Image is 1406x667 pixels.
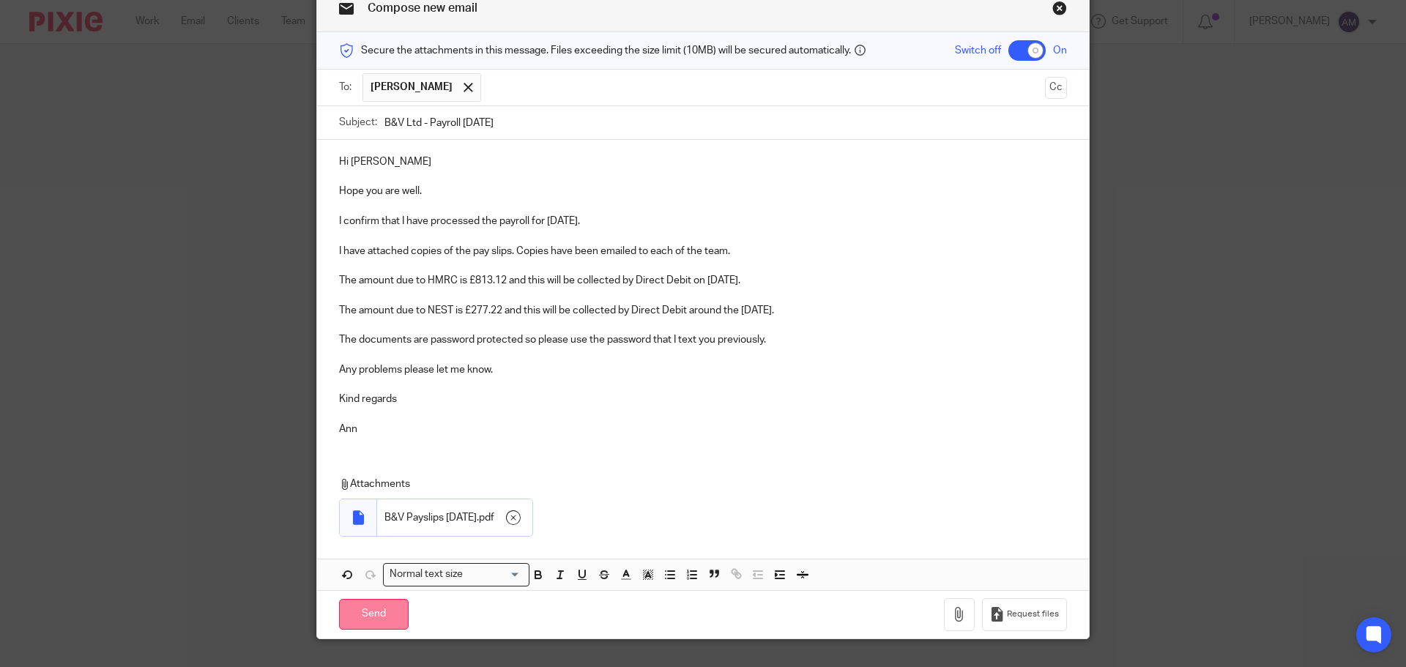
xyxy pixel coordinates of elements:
label: Subject: [339,115,377,130]
span: Secure the attachments in this message. Files exceeding the size limit (10MB) will be secured aut... [361,43,851,58]
p: The amount due to NEST is £277.22 and this will be collected by Direct Debit around the [DATE]. [339,303,1067,318]
p: I confirm that I have processed the payroll for [DATE]. [339,214,1067,228]
button: Cc [1045,77,1067,99]
span: pdf [479,510,494,525]
p: The documents are password protected so please use the password that I text you previously. [339,332,1067,347]
span: Normal text size [387,567,466,582]
p: I have attached copies of the pay slips. Copies have been emailed to each of the team. [339,244,1067,258]
span: Request files [1007,608,1059,620]
span: Switch off [955,43,1001,58]
p: Hope you are well. [339,184,1067,198]
div: . [377,499,532,536]
p: Hi [PERSON_NAME] [339,154,1067,169]
p: The amount due to HMRC is £813.12 and this will be collected by Direct Debit on [DATE]. [339,273,1067,288]
div: Search for option [383,563,529,586]
p: Kind regards [339,392,1067,406]
input: Search for option [468,567,521,582]
span: B&V Payslips [DATE] [384,510,477,525]
span: [PERSON_NAME] [371,80,453,94]
input: Send [339,599,409,630]
a: Close this dialog window [1052,1,1067,21]
p: Ann [339,422,1067,436]
span: On [1053,43,1067,58]
button: Request files [982,598,1067,631]
label: To: [339,80,355,94]
span: Compose new email [368,2,477,14]
p: Attachments [339,477,1046,491]
p: Any problems please let me know. [339,362,1067,377]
